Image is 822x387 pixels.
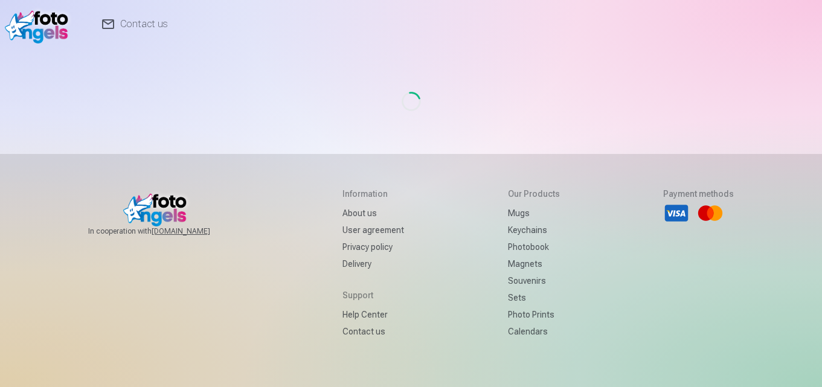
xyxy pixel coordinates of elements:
a: Contact us [342,323,404,340]
a: Sets [508,289,560,306]
a: Keychains [508,222,560,238]
h5: Support [342,289,404,301]
span: In cooperation with [88,226,239,236]
h5: Our products [508,188,560,200]
h5: Payment methods [663,188,734,200]
img: /v1 [5,5,74,43]
a: Calendars [508,323,560,340]
li: Visa [663,200,690,226]
a: Delivery [342,255,404,272]
a: Souvenirs [508,272,560,289]
a: Magnets [508,255,560,272]
a: Mugs [508,205,560,222]
a: User agreement [342,222,404,238]
a: Privacy policy [342,238,404,255]
a: Photobook [508,238,560,255]
a: Help Center [342,306,404,323]
a: Photo prints [508,306,560,323]
a: About us [342,205,404,222]
a: [DOMAIN_NAME] [152,226,239,236]
li: Mastercard [697,200,724,226]
h5: Information [342,188,404,200]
